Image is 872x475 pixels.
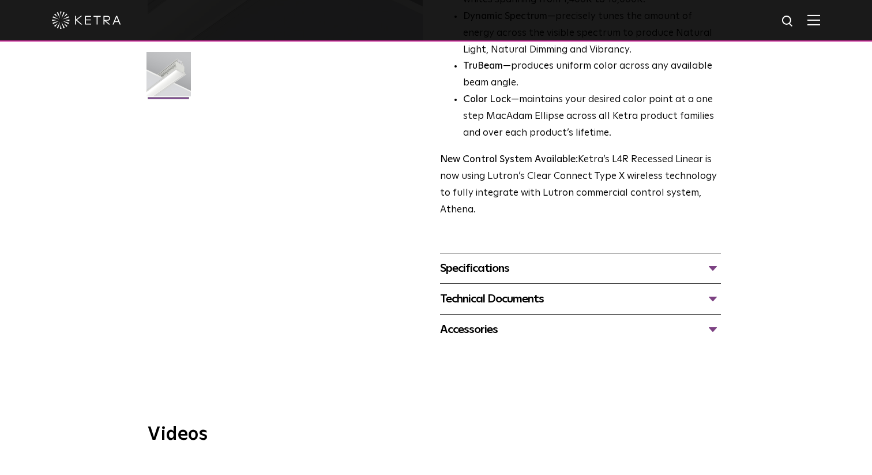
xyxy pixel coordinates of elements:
h3: Videos [148,425,724,444]
li: —produces uniform color across any available beam angle. [463,58,721,92]
strong: Color Lock [463,95,511,104]
div: Technical Documents [440,290,721,308]
img: Hamburger%20Nav.svg [807,14,820,25]
strong: TruBeam [463,61,503,71]
img: ketra-logo-2019-white [52,12,121,29]
img: search icon [781,14,795,29]
div: Specifications [440,259,721,278]
li: —maintains your desired color point at a one step MacAdam Ellipse across all Ketra product famili... [463,92,721,142]
strong: New Control System Available: [440,155,578,164]
img: L4R-2021-Web-Square [146,52,191,105]
div: Accessories [440,320,721,339]
p: Ketra’s L4R Recessed Linear is now using Lutron’s Clear Connect Type X wireless technology to ful... [440,152,721,219]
